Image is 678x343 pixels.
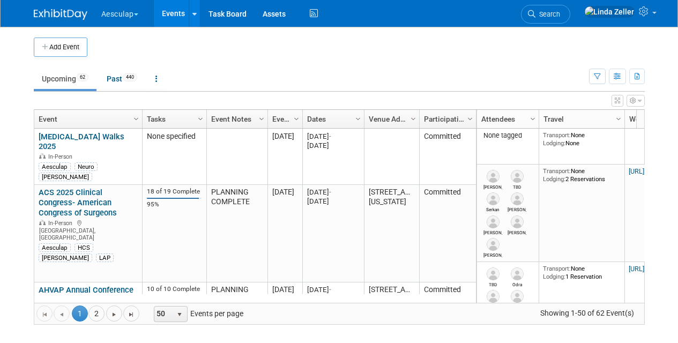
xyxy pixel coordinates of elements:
div: [DATE] [307,197,359,206]
div: 18 of 19 Complete [147,188,202,196]
td: PLANNING COMPLETE [206,185,267,282]
a: Go to the last page [123,305,139,322]
div: HCS [74,243,93,252]
span: - [329,132,331,140]
span: Transport: [543,167,571,175]
div: Serkan Bellikli [483,205,502,212]
span: Column Settings [528,115,537,123]
td: [DATE] [267,129,302,185]
a: Upcoming62 [34,69,96,89]
span: Column Settings [466,115,474,123]
span: Go to the next page [110,310,118,319]
span: 62 [77,73,88,81]
div: None 2 Reservations [543,167,620,183]
div: 95% [147,200,202,208]
button: Add Event [34,38,87,57]
img: Odra Anderson [511,267,524,280]
a: Venue Address [369,110,412,128]
div: Odra Anderson [508,280,526,287]
a: Event Month [272,110,295,128]
div: 10 of 10 Complete [147,285,202,293]
a: Event Notes [211,110,260,128]
img: Evan Billington [487,215,500,228]
img: Serkan Bellikli [487,192,500,205]
a: Column Settings [130,110,142,126]
span: Column Settings [132,115,140,123]
div: Paul Murphy [508,205,526,212]
img: Patrick Hamill [511,215,524,228]
div: Aesculap [39,243,71,252]
div: [DATE] [307,132,359,141]
span: 1 [72,305,88,322]
div: [PERSON_NAME] [39,253,92,262]
span: 440 [123,73,137,81]
a: Search [521,5,570,24]
img: Tom Eckert [487,238,500,251]
div: LAP [96,253,114,262]
a: Event [39,110,135,128]
div: [DATE] [307,285,359,294]
span: Go to the last page [127,310,136,319]
div: [DATE] [307,141,359,150]
a: 2 [88,305,105,322]
div: TBD [508,183,526,190]
a: Participation [424,110,469,128]
td: Committed [419,185,476,282]
img: Paul Murphy [511,192,524,205]
div: [PERSON_NAME] [39,173,92,181]
a: Column Settings [352,110,364,126]
a: Travel [543,110,617,128]
span: Lodging: [543,175,565,183]
a: Column Settings [527,110,539,126]
a: Column Settings [256,110,267,126]
span: Column Settings [409,115,418,123]
span: Transport: [543,131,571,139]
div: TBD [483,280,502,287]
div: Neuro [74,162,98,171]
div: Danielle Fletcher [483,183,502,190]
a: Dates [307,110,357,128]
span: Lodging: [543,139,565,147]
img: TBD [511,170,524,183]
span: Lodging: [543,273,565,280]
div: [GEOGRAPHIC_DATA], [GEOGRAPHIC_DATA] [39,218,137,242]
a: Go to the first page [36,305,53,322]
a: Column Settings [464,110,476,126]
img: Linda Zeller [584,6,635,18]
a: Column Settings [613,110,624,126]
a: Column Settings [195,110,206,126]
td: Committed [419,129,476,185]
img: Allison Hughes [487,290,500,303]
span: Column Settings [257,115,266,123]
span: Showing 1-50 of 62 Event(s) [530,305,644,320]
img: TBD [487,267,500,280]
a: Go to the previous page [54,305,70,322]
span: - [329,286,331,294]
div: None None [543,131,620,147]
img: Danielle Fletcher [487,170,500,183]
div: [DATE] [307,188,359,197]
a: [MEDICAL_DATA] Walks 2025 [39,132,124,152]
div: Patrick Hamill [508,228,526,235]
div: Evan Billington [483,228,502,235]
div: Aesculap [39,162,71,171]
a: Tasks [147,110,199,128]
a: Go to the next page [106,305,122,322]
img: Marlon Mays [511,290,524,303]
a: Attendees [481,110,532,128]
div: None tagged [481,131,534,140]
span: select [175,310,184,319]
a: ACS 2025 Clinical Congress- American Congress of Surgeons [39,188,117,218]
img: In-Person Event [39,153,46,159]
a: Column Settings [290,110,302,126]
a: Column Settings [407,110,419,126]
span: Events per page [140,305,254,322]
div: Tom Eckert [483,251,502,258]
td: [DATE] [267,185,302,282]
span: Column Settings [196,115,205,123]
span: Column Settings [614,115,623,123]
span: In-Person [48,153,76,160]
span: Column Settings [354,115,362,123]
span: 50 [154,307,173,322]
span: Go to the first page [40,310,49,319]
